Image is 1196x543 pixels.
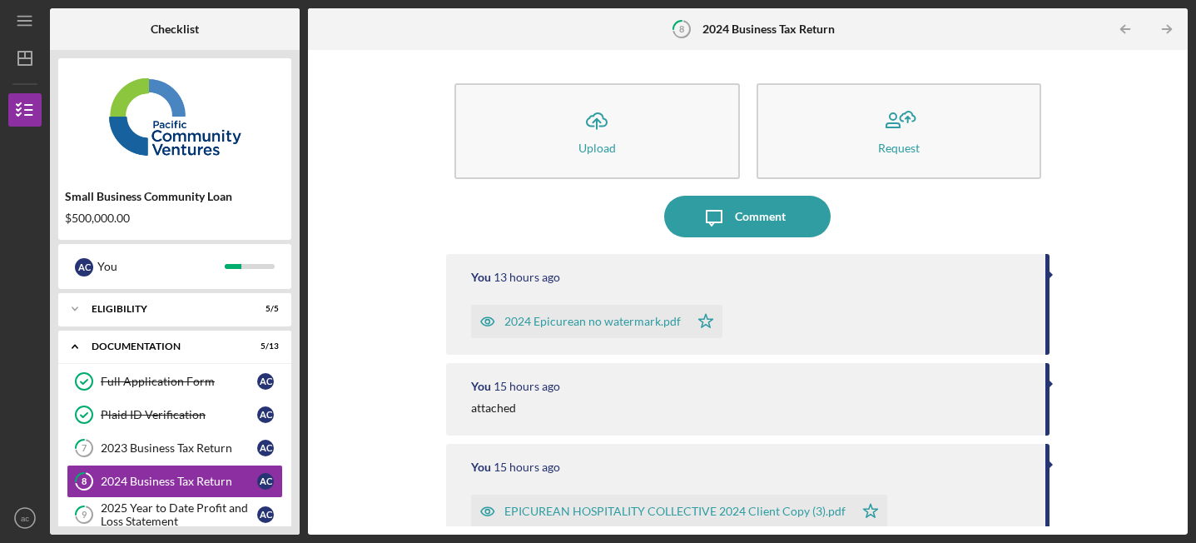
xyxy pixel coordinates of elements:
button: Comment [664,196,831,237]
a: Full Application Formac [67,365,283,398]
div: Small Business Community Loan [65,190,285,203]
div: a c [257,440,274,456]
div: Upload [578,142,616,154]
a: Plaid ID Verificationac [67,398,283,431]
time: 2025-09-23 01:10 [494,271,560,284]
tspan: 7 [82,443,87,454]
div: 5 / 13 [249,341,279,351]
div: You [97,252,225,281]
time: 2025-09-22 23:22 [494,461,560,474]
div: 2025 Year to Date Profit and Loss Statement [101,501,257,528]
div: attached [471,401,516,415]
b: 2024 Business Tax Return [702,22,835,36]
div: Comment [735,196,786,237]
div: EPICUREAN HOSPITALITY COLLECTIVE 2024 Client Copy (3).pdf [504,505,846,518]
div: a c [257,373,274,390]
time: 2025-09-22 23:22 [494,380,560,393]
a: 82024 Business Tax Returnac [67,465,283,498]
a: 92025 Year to Date Profit and Loss Statementac [67,498,283,531]
div: a c [257,506,274,523]
a: 72023 Business Tax Returnac [67,431,283,465]
div: Full Application Form [101,375,257,388]
div: Plaid ID Verification [101,408,257,421]
div: You [471,271,491,284]
div: 2023 Business Tax Return [101,441,257,455]
button: ac [8,501,42,535]
div: 2024 Business Tax Return [101,475,257,488]
button: Upload [454,83,740,179]
div: a c [75,258,93,276]
div: 5 / 5 [249,304,279,314]
div: a c [257,406,274,423]
button: EPICUREAN HOSPITALITY COLLECTIVE 2024 Client Copy (3).pdf [471,495,887,528]
button: 2024 Epicurean no watermark.pdf [471,305,722,338]
div: 2024 Epicurean no watermark.pdf [504,315,681,328]
tspan: 8 [82,476,87,487]
div: You [471,461,491,474]
text: ac [21,514,29,523]
button: Request [757,83,1042,179]
tspan: 8 [679,23,684,34]
div: Documentation [92,341,237,351]
tspan: 9 [82,510,87,521]
img: Product logo [58,67,291,167]
div: a c [257,473,274,490]
div: $500,000.00 [65,212,285,225]
b: Checklist [151,22,199,36]
div: Eligibility [92,304,237,314]
div: You [471,380,491,393]
div: Request [878,142,920,154]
